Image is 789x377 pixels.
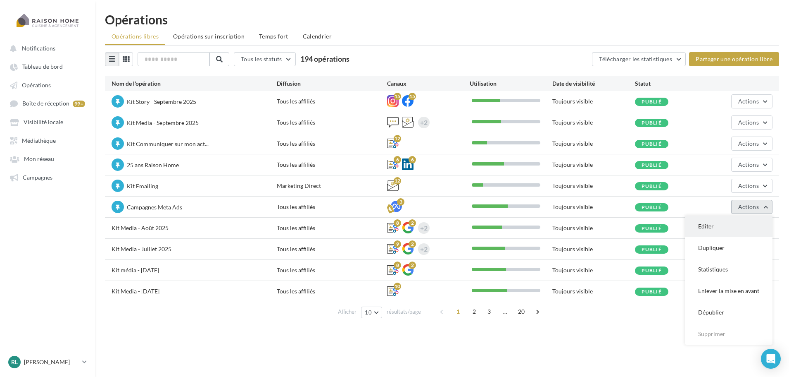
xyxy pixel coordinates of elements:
[234,52,296,66] button: Tous les statuts
[394,240,401,248] div: 9
[127,161,179,168] span: 25 ans Raison Home
[468,305,481,318] span: 2
[397,198,404,206] div: 3
[22,63,63,70] span: Tableau de bord
[685,216,772,237] button: Editer
[470,79,552,88] div: Utilisation
[642,162,662,168] span: Publié
[394,219,401,227] div: 8
[73,101,85,107] div: 99+
[5,114,90,129] a: Visibilité locale
[7,354,88,370] a: RL [PERSON_NAME]
[685,302,772,323] button: Dépublier
[277,139,387,148] div: Tous les affiliés
[277,287,387,295] div: Tous les affiliés
[642,204,662,210] span: Publié
[387,308,421,316] span: résultats/page
[112,79,277,88] div: Nom de l'opération
[22,45,55,52] span: Notifications
[685,259,772,280] button: Statistiques
[173,33,245,40] span: Opérations sur inscription
[738,98,759,105] span: Actions
[5,41,87,55] button: Notifications
[277,245,387,253] div: Tous les affiliés
[409,219,416,227] div: 2
[127,182,158,190] span: Kit Emailing
[642,98,662,105] span: Publié
[420,243,428,255] div: +2
[338,308,356,316] span: Afficher
[731,115,772,130] button: Actions
[552,266,635,274] div: Toujours visible
[300,54,349,63] span: 194 opérations
[394,156,401,163] div: 6
[552,182,635,190] div: Toujours visible
[277,79,387,88] div: Diffusion
[24,358,79,366] p: [PERSON_NAME]
[127,119,199,126] span: Kit Media - Septembre 2025
[552,245,635,253] div: Toujours visible
[642,246,662,252] span: Publié
[277,203,387,211] div: Tous les affiliés
[241,55,282,62] span: Tous les statuts
[277,224,387,232] div: Tous les affiliés
[112,224,169,231] span: Kit Media - Août 2025
[552,97,635,106] div: Toujours visible
[515,305,528,318] span: 20
[552,224,635,232] div: Toujours visible
[409,240,416,248] div: 2
[127,140,209,147] span: Kit Communiquer sur mon act...
[127,204,182,211] span: Campagnes Meta Ads
[635,79,718,88] div: Statut
[642,183,662,189] span: Publié
[731,158,772,172] button: Actions
[387,79,470,88] div: Canaux
[738,119,759,126] span: Actions
[277,182,387,190] div: Marketing Direct
[409,156,416,163] div: 6
[552,139,635,148] div: Toujours visible
[5,133,90,148] a: Médiathèque
[552,79,635,88] div: Date de visibilité
[642,120,662,126] span: Publié
[23,174,52,181] span: Campagnes
[420,222,428,234] div: +2
[738,203,759,210] span: Actions
[24,119,63,126] span: Visibilité locale
[738,161,759,168] span: Actions
[552,118,635,127] div: Toujours visible
[599,55,672,62] span: Télécharger les statistiques
[259,33,288,40] span: Temps fort
[685,280,772,302] button: Enlever la mise en avant
[5,151,90,166] a: Mon réseau
[394,283,401,290] div: 10
[552,203,635,211] div: Toujours visible
[112,245,171,252] span: Kit Media - Juillet 2025
[394,262,401,269] div: 8
[642,225,662,231] span: Publié
[365,309,372,316] span: 10
[642,288,662,295] span: Publié
[731,137,772,151] button: Actions
[482,305,496,318] span: 3
[409,262,416,269] div: 2
[394,177,401,185] div: 12
[277,161,387,169] div: Tous les affiliés
[105,13,779,26] div: Opérations
[452,305,465,318] span: 1
[642,141,662,147] span: Publié
[761,349,781,369] div: Open Intercom Messenger
[685,237,772,259] button: Dupliquer
[277,266,387,274] div: Tous les affiliés
[738,140,759,147] span: Actions
[738,182,759,189] span: Actions
[642,267,662,274] span: Publié
[394,135,401,142] div: 12
[22,100,69,107] span: Boîte de réception
[277,118,387,127] div: Tous les affiliés
[689,52,779,66] button: Partager une opération libre
[5,59,90,74] a: Tableau de bord
[127,98,196,105] span: Kit Story - Septembre 2025
[112,288,159,295] span: Kit Media - [DATE]
[499,305,512,318] span: ...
